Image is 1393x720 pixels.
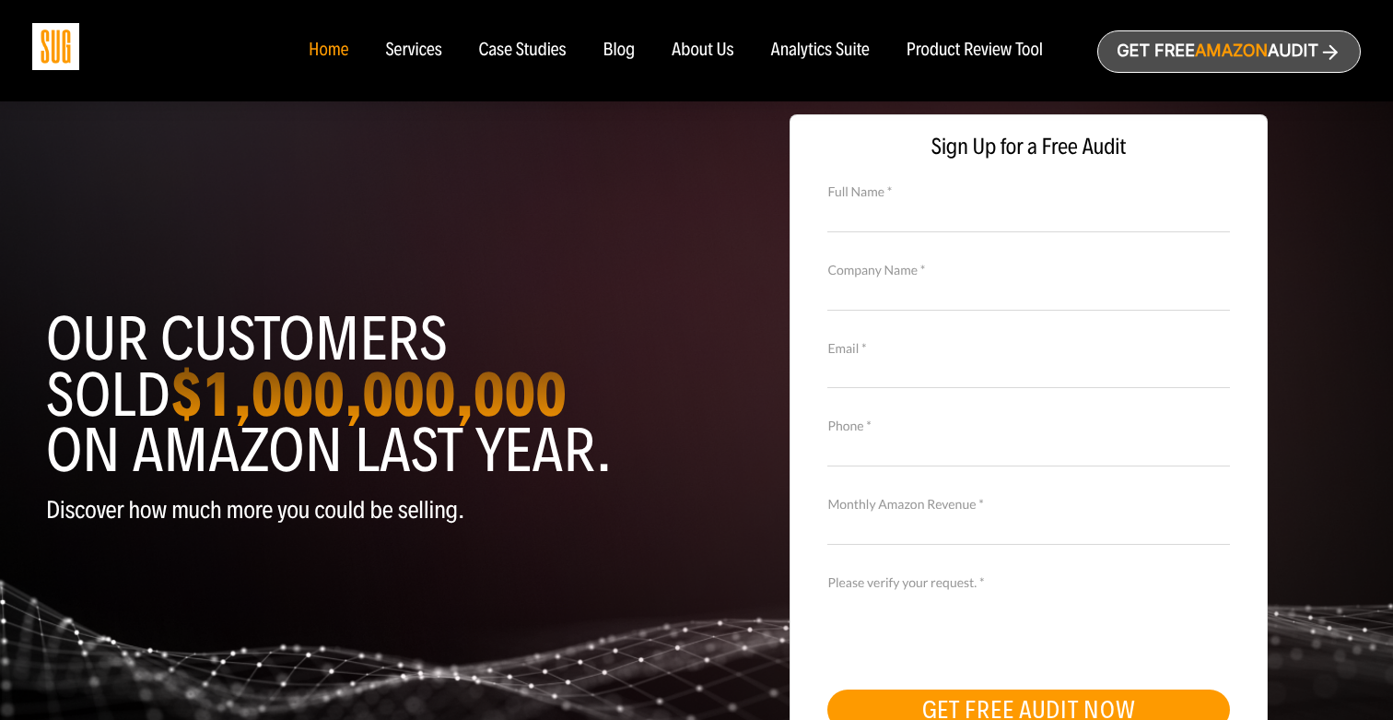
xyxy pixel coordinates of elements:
h1: Our customers sold on Amazon last year. [46,312,683,478]
a: Services [385,41,441,61]
a: Home [309,41,348,61]
a: Analytics Suite [771,41,870,61]
input: Company Name * [827,277,1229,310]
input: Monthly Amazon Revenue * [827,513,1229,545]
a: Get freeAmazonAudit [1097,30,1361,73]
input: Full Name * [827,199,1229,231]
label: Please verify your request. * [827,572,1229,593]
label: Full Name * [827,182,1229,202]
label: Monthly Amazon Revenue * [827,494,1229,514]
input: Email * [827,356,1229,388]
iframe: reCAPTCHA [827,590,1107,662]
input: Contact Number * [827,434,1229,466]
a: About Us [672,41,734,61]
label: Company Name * [827,260,1229,280]
img: Sug [32,23,79,70]
a: Blog [603,41,636,61]
a: Product Review Tool [907,41,1043,61]
a: Case Studies [479,41,567,61]
span: Amazon [1195,41,1268,61]
label: Email * [827,338,1229,359]
p: Discover how much more you could be selling. [46,497,683,524]
span: Sign Up for a Free Audit [809,134,1247,160]
strong: $1,000,000,000 [170,357,567,432]
label: Phone * [827,416,1229,436]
